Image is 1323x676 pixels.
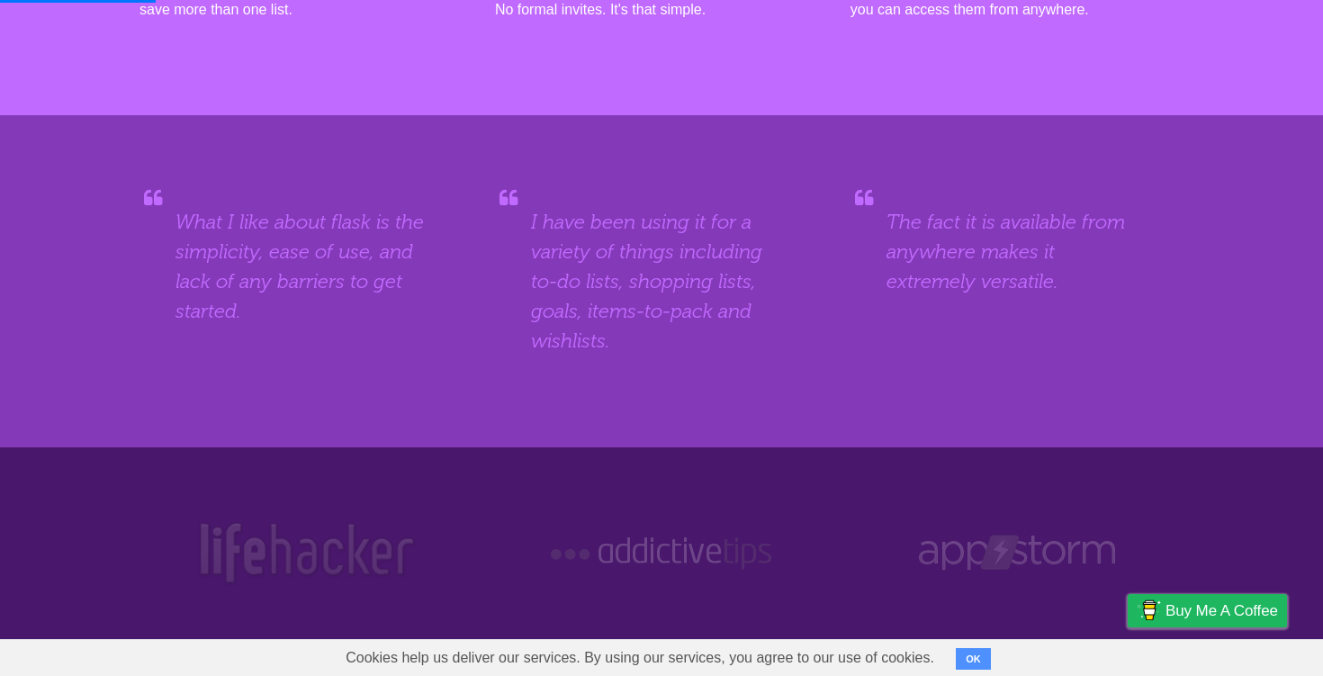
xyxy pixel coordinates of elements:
[956,648,991,670] button: OK
[1128,594,1287,627] a: Buy me a coffee
[328,640,952,676] span: Cookies help us deliver our services. By using our services, you agree to our use of cookies.
[531,207,792,356] blockquote: I have been using it for a variety of things including to-do lists, shopping lists, goals, items-...
[175,207,436,326] blockquote: What I like about flask is the simplicity, ease of use, and lack of any barriers to get started.
[546,519,776,587] img: Addictive Tips
[886,207,1147,296] blockquote: The fact it is available from anywhere makes it extremely versatile.
[1137,595,1161,626] img: Buy me a coffee
[919,519,1115,587] img: Web Appstorm
[195,519,417,587] img: Lifehacker
[1165,595,1278,626] span: Buy me a coffee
